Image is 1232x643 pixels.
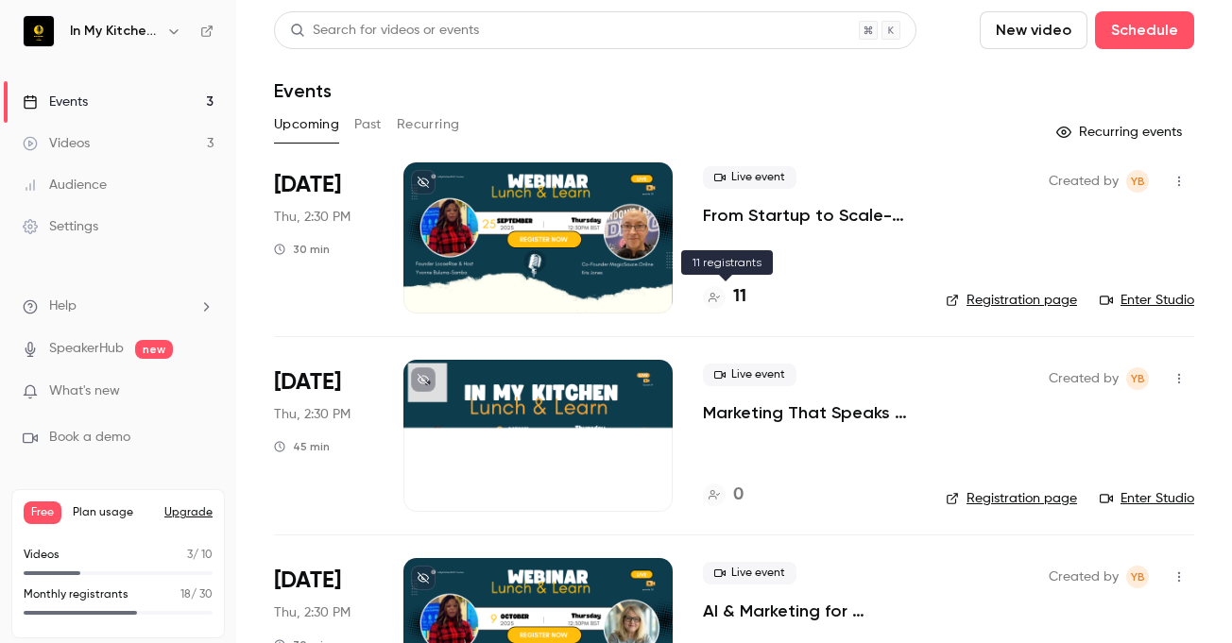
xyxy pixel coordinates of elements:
span: Yvonne Buluma-Samba [1126,170,1149,193]
button: Upcoming [274,110,339,140]
span: Created by [1049,566,1119,588]
span: Created by [1049,170,1119,193]
a: Registration page [946,489,1077,508]
p: / 10 [187,547,213,564]
div: Search for videos or events [290,21,479,41]
img: In My Kitchen With Yvonne [24,16,54,46]
button: Schedule [1095,11,1194,49]
button: Upgrade [164,505,213,520]
h4: 11 [733,284,746,310]
span: Help [49,296,77,316]
div: Audience [23,176,107,195]
span: Yvonne Buluma-Samba [1126,566,1149,588]
span: 18 [180,589,191,601]
button: Recurring events [1048,117,1194,147]
div: Sep 25 Thu, 12:30 PM (Europe/London) [274,162,373,313]
p: Videos [24,547,60,564]
span: [DATE] [274,566,341,596]
span: Live event [703,166,796,189]
span: Plan usage [73,505,153,520]
iframe: Noticeable Trigger [191,383,214,400]
div: Oct 2 Thu, 12:30 PM (Europe/London) [274,360,373,511]
span: Book a demo [49,428,130,448]
span: Free [24,501,61,524]
p: / 30 [180,586,213,603]
h6: In My Kitchen With [PERSON_NAME] [70,22,159,41]
a: Enter Studio [1100,489,1194,508]
button: Past [354,110,382,140]
div: Videos [23,134,90,153]
span: YB [1131,170,1145,193]
li: help-dropdown-opener [23,296,214,316]
span: YB [1131,566,1145,588]
span: Created by [1049,367,1119,390]
a: From Startup to Scale-Up: Lessons in Growth & Investment for School Vendors [703,204,915,227]
a: 11 [703,284,746,310]
h4: 0 [733,482,744,508]
a: Registration page [946,291,1077,310]
span: Thu, 2:30 PM [274,405,351,424]
a: AI & Marketing for Businesses [703,600,915,622]
span: Thu, 2:30 PM [274,208,351,227]
a: 0 [703,482,744,508]
a: SpeakerHub [49,339,124,359]
h1: Events [274,79,332,102]
span: [DATE] [274,367,341,398]
span: Live event [703,364,796,386]
span: [DATE] [274,170,341,200]
span: Thu, 2:30 PM [274,603,351,622]
button: Recurring [397,110,460,140]
a: Marketing That Speaks School: How to Tell Stories That Actually Land [703,401,915,424]
span: Yvonne Buluma-Samba [1126,367,1149,390]
div: 30 min [274,242,330,257]
span: new [135,340,173,359]
span: What's new [49,381,120,401]
button: New video [980,11,1087,49]
a: Enter Studio [1100,291,1194,310]
div: Settings [23,217,98,236]
span: Live event [703,562,796,584]
span: YB [1131,367,1145,390]
div: 45 min [274,439,330,454]
span: 3 [187,550,193,561]
div: Events [23,93,88,111]
p: Monthly registrants [24,586,128,603]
